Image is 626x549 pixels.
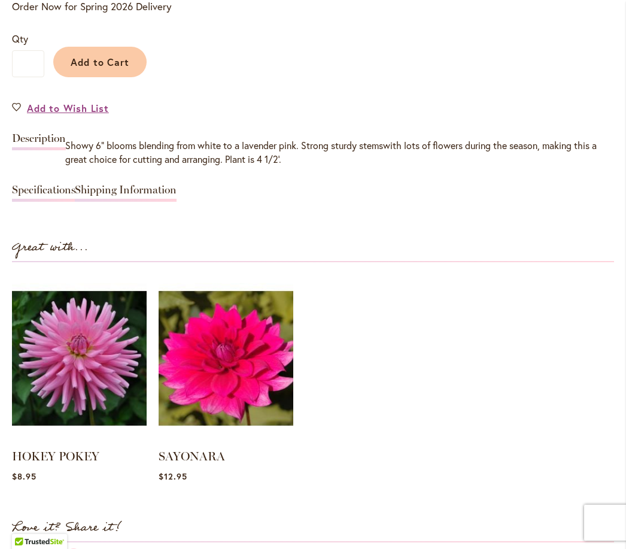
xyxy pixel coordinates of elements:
[159,274,293,442] img: SAYONARA
[9,506,42,540] iframe: Launch Accessibility Center
[53,47,147,77] button: Add to Cart
[12,449,99,463] a: HOKEY POKEY
[71,56,130,68] span: Add to Cart
[159,449,225,463] a: SAYONARA
[159,471,187,482] span: $12.95
[12,101,109,115] a: Add to Wish List
[12,139,614,166] div: Showy 6" blooms blending from white to a lavender pink. Strong sturdy stemswith lots of flowers d...
[75,184,177,202] a: Shipping Information
[12,238,89,257] strong: Great with...
[12,471,37,482] span: $8.95
[27,101,109,115] span: Add to Wish List
[12,184,75,202] a: Specifications
[12,274,147,442] img: HOKEY POKEY
[12,518,121,538] strong: Love it? Share it!
[12,133,66,150] a: Description
[12,127,614,208] div: Detailed Product Info
[12,32,28,45] span: Qty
